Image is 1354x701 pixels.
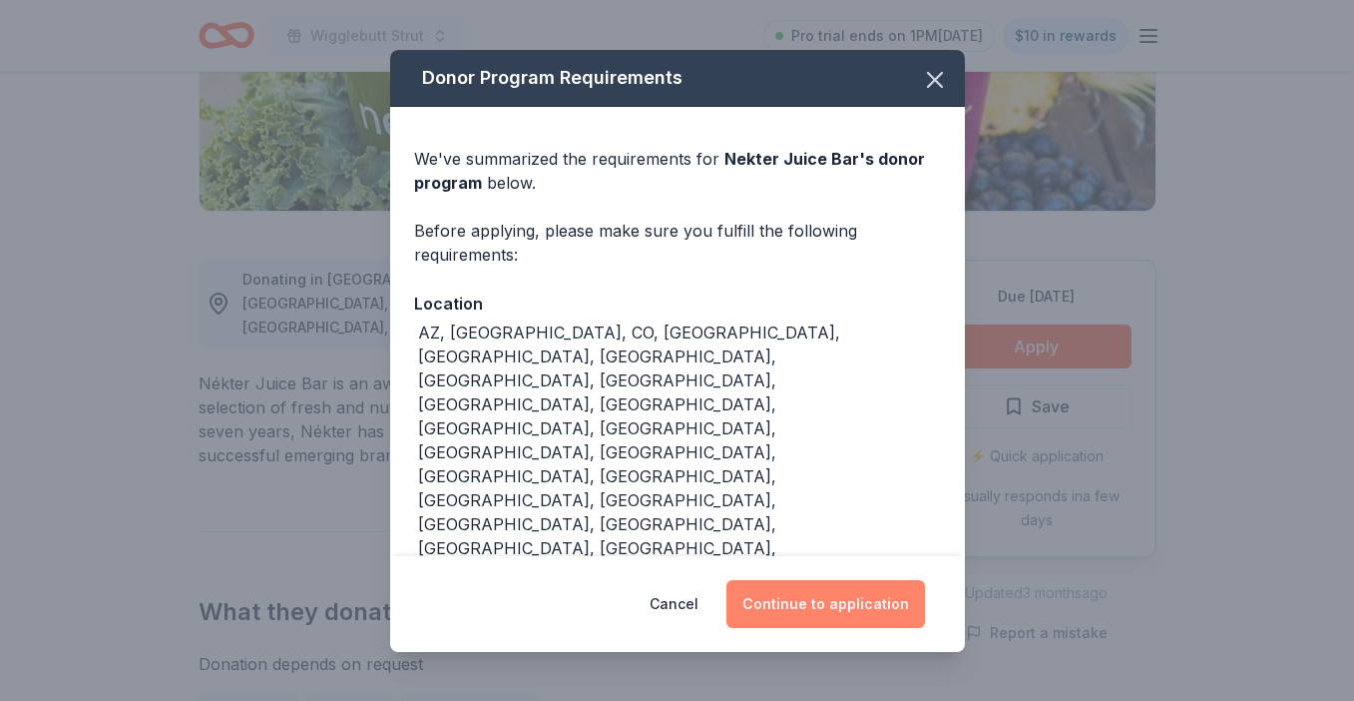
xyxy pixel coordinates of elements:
[414,147,941,195] div: We've summarized the requirements for below.
[650,580,698,628] button: Cancel
[418,321,941,608] div: AZ, [GEOGRAPHIC_DATA], CO, [GEOGRAPHIC_DATA], [GEOGRAPHIC_DATA], [GEOGRAPHIC_DATA], [GEOGRAPHIC_D...
[414,291,941,317] div: Location
[414,219,941,267] div: Before applying, please make sure you fulfill the following requirements:
[390,50,965,107] div: Donor Program Requirements
[726,580,925,628] button: Continue to application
